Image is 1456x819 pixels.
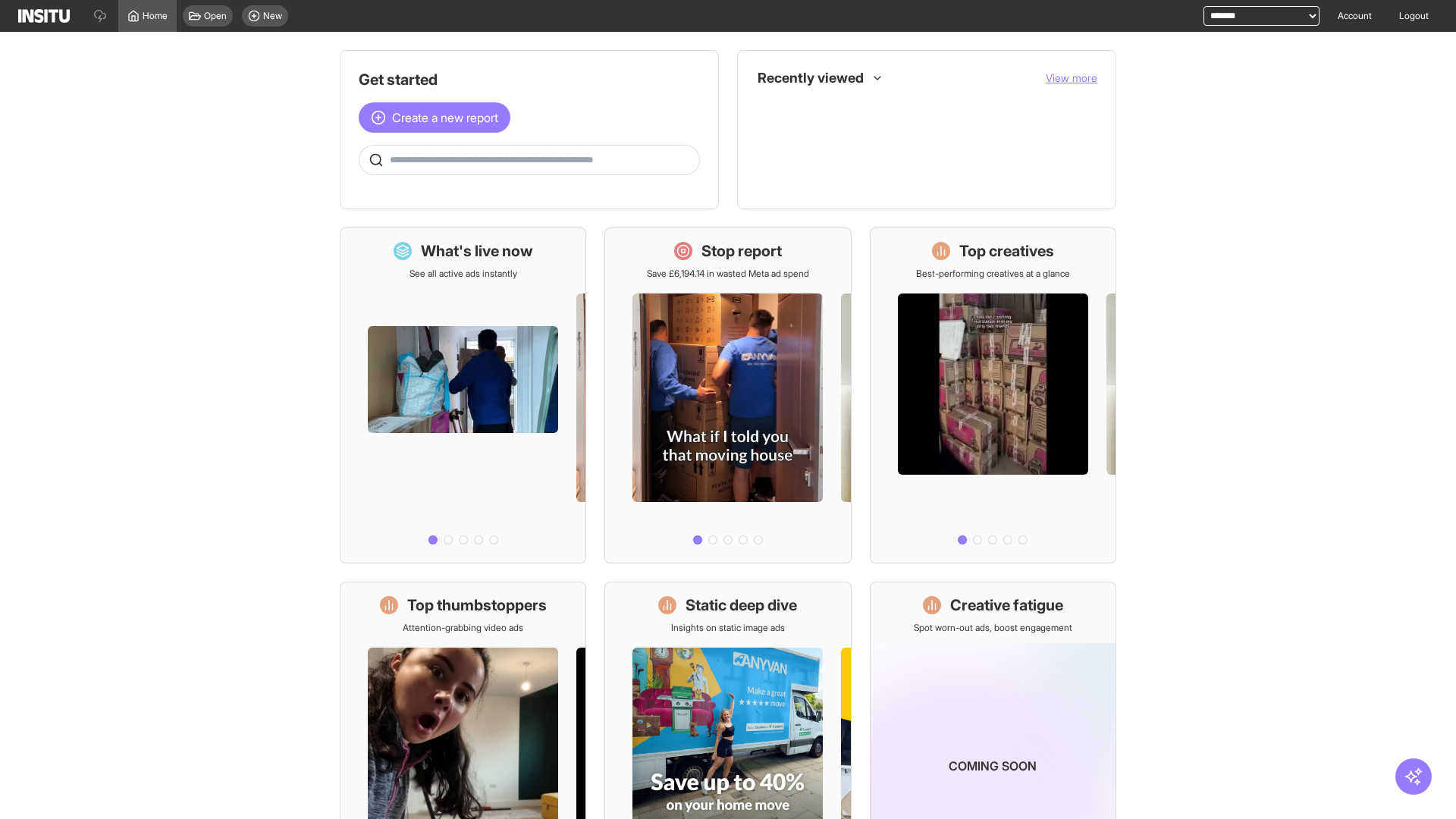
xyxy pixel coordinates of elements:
[359,102,510,133] button: Create a new report
[409,268,517,280] p: See all active ads instantly
[359,69,700,90] h1: Get started
[762,166,780,184] div: Insights
[263,10,282,22] span: New
[407,595,547,616] h1: Top thumbstoppers
[870,227,1116,563] a: Top creativesBest-performing creatives at a glance
[204,10,227,22] span: Open
[789,169,929,181] span: Top 10 Unique Creatives [Beta]
[671,622,785,634] p: Insights on static image ads
[421,240,533,262] h1: What's live now
[789,102,854,115] span: What's live now
[18,9,70,23] img: Logo
[789,102,1085,115] span: What's live now
[701,240,782,262] h1: Stop report
[403,622,523,634] p: Attention-grabbing video ads
[686,595,797,616] h1: Static deep dive
[1046,71,1097,86] button: View more
[789,136,885,148] span: Creative Fatigue [Beta]
[789,169,1085,181] span: Top 10 Unique Creatives [Beta]
[392,108,498,127] span: Create a new report
[604,227,851,563] a: Stop reportSave £6,194.14 in wasted Meta ad spend
[1046,71,1097,84] span: View more
[916,268,1070,280] p: Best-performing creatives at a glance
[647,268,809,280] p: Save £6,194.14 in wasted Meta ad spend
[143,10,168,22] span: Home
[959,240,1054,262] h1: Top creatives
[762,99,780,118] div: Dashboard
[762,133,780,151] div: Insights
[340,227,586,563] a: What's live nowSee all active ads instantly
[789,136,1085,148] span: Creative Fatigue [Beta]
